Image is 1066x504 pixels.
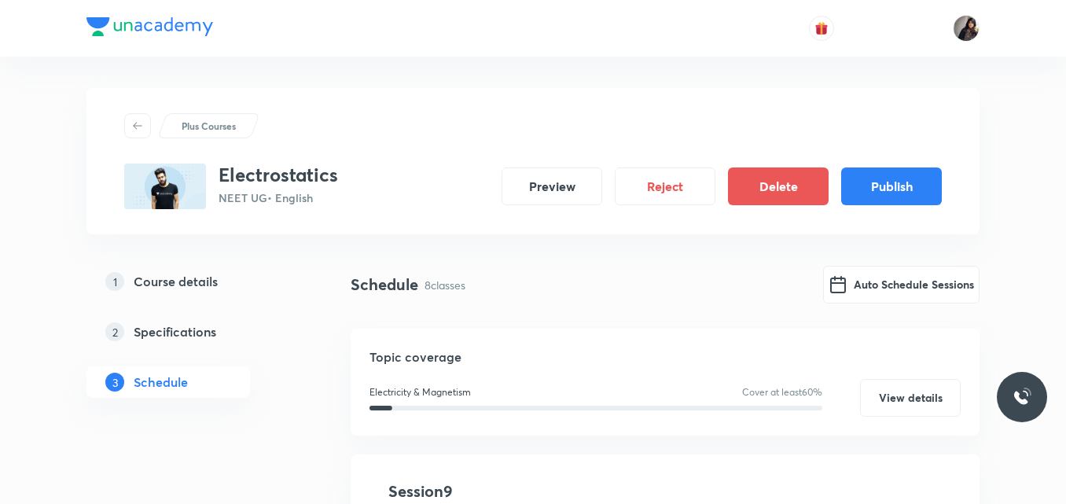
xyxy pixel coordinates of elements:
[134,272,218,291] h5: Course details
[615,167,715,205] button: Reject
[742,385,822,399] p: Cover at least 60 %
[829,275,847,294] img: google
[219,164,338,186] h3: Electrostatics
[809,16,834,41] button: avatar
[728,167,829,205] button: Delete
[86,17,213,40] a: Company Logo
[953,15,980,42] img: Afeera M
[182,119,236,133] p: Plus Courses
[502,167,602,205] button: Preview
[105,272,124,291] p: 1
[134,373,188,392] h5: Schedule
[86,316,300,348] a: 2Specifications
[105,373,124,392] p: 3
[1013,388,1031,407] img: ttu
[369,385,471,399] p: Electricity & Magnetism
[86,266,300,297] a: 1Course details
[105,322,124,341] p: 2
[219,189,338,206] p: NEET UG • English
[841,167,942,205] button: Publish
[823,266,980,304] button: Auto Schedule Sessions
[134,322,216,341] h5: Specifications
[369,348,961,366] h5: Topic coverage
[124,164,206,209] img: CEBD8489-4C1A-4D3B-B059-67BF29825EF4_plus.png
[814,21,829,35] img: avatar
[860,379,961,417] button: View details
[86,17,213,36] img: Company Logo
[388,480,675,503] h4: Session 9
[351,273,418,296] h4: Schedule
[425,277,465,293] p: 8 classes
